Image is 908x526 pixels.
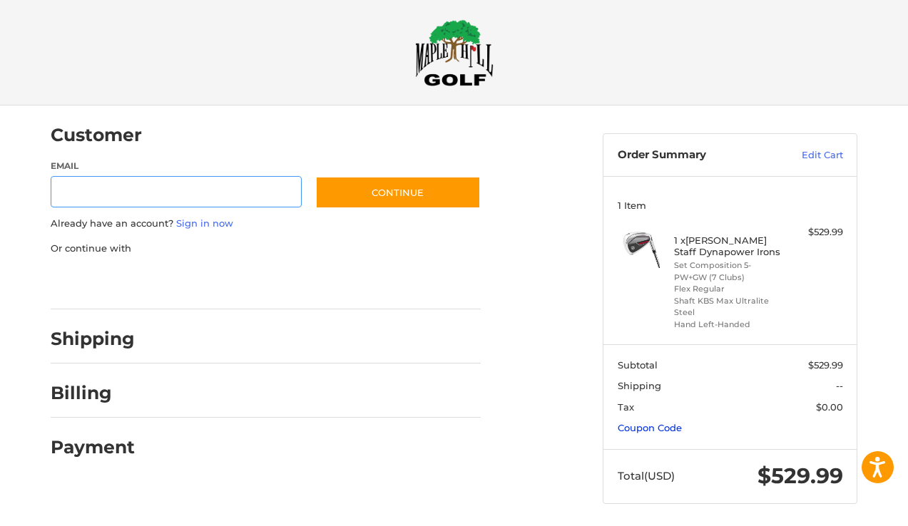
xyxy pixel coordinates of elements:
[618,422,682,433] a: Coupon Code
[808,359,843,371] span: $529.99
[51,328,135,350] h2: Shipping
[51,217,481,231] p: Already have an account?
[674,259,783,283] li: Set Composition 5-PW+GW (7 Clubs)
[315,176,481,209] button: Continue
[176,217,233,229] a: Sign in now
[51,124,142,146] h2: Customer
[674,319,783,331] li: Hand Left-Handed
[618,359,658,371] span: Subtotal
[771,148,843,163] a: Edit Cart
[46,269,153,295] iframe: PayPal-paypal
[618,380,661,391] span: Shipping
[674,295,783,319] li: Shaft KBS Max Ultralite Steel
[51,382,134,404] h2: Billing
[836,380,843,391] span: --
[757,463,843,489] span: $529.99
[674,283,783,295] li: Flex Regular
[167,269,274,295] iframe: PayPal-paylater
[51,242,481,256] p: Or continue with
[618,148,771,163] h3: Order Summary
[618,200,843,211] h3: 1 Item
[816,401,843,413] span: $0.00
[51,160,302,172] label: Email
[288,269,395,295] iframe: PayPal-venmo
[618,469,675,483] span: Total (USD)
[674,234,783,258] h4: 1 x [PERSON_NAME] Staff Dynapower Irons
[415,19,494,86] img: Maple Hill Golf
[787,225,843,239] div: $529.99
[51,436,135,458] h2: Payment
[618,401,634,413] span: Tax
[790,488,908,526] iframe: Google Customer Reviews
